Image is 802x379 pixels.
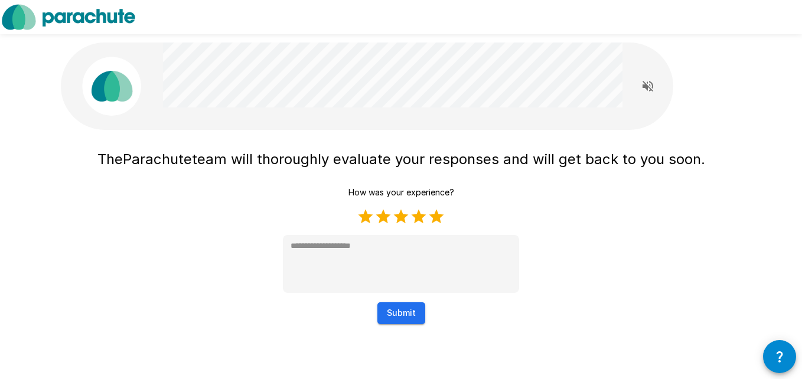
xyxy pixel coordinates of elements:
span: team will thoroughly evaluate your responses and will get back to you soon. [192,151,705,168]
button: Submit [377,302,425,324]
p: How was your experience? [348,187,454,198]
img: parachute_avatar.png [82,57,141,116]
span: The [97,151,123,168]
span: Parachute [123,151,192,168]
button: Read questions aloud [636,74,660,98]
